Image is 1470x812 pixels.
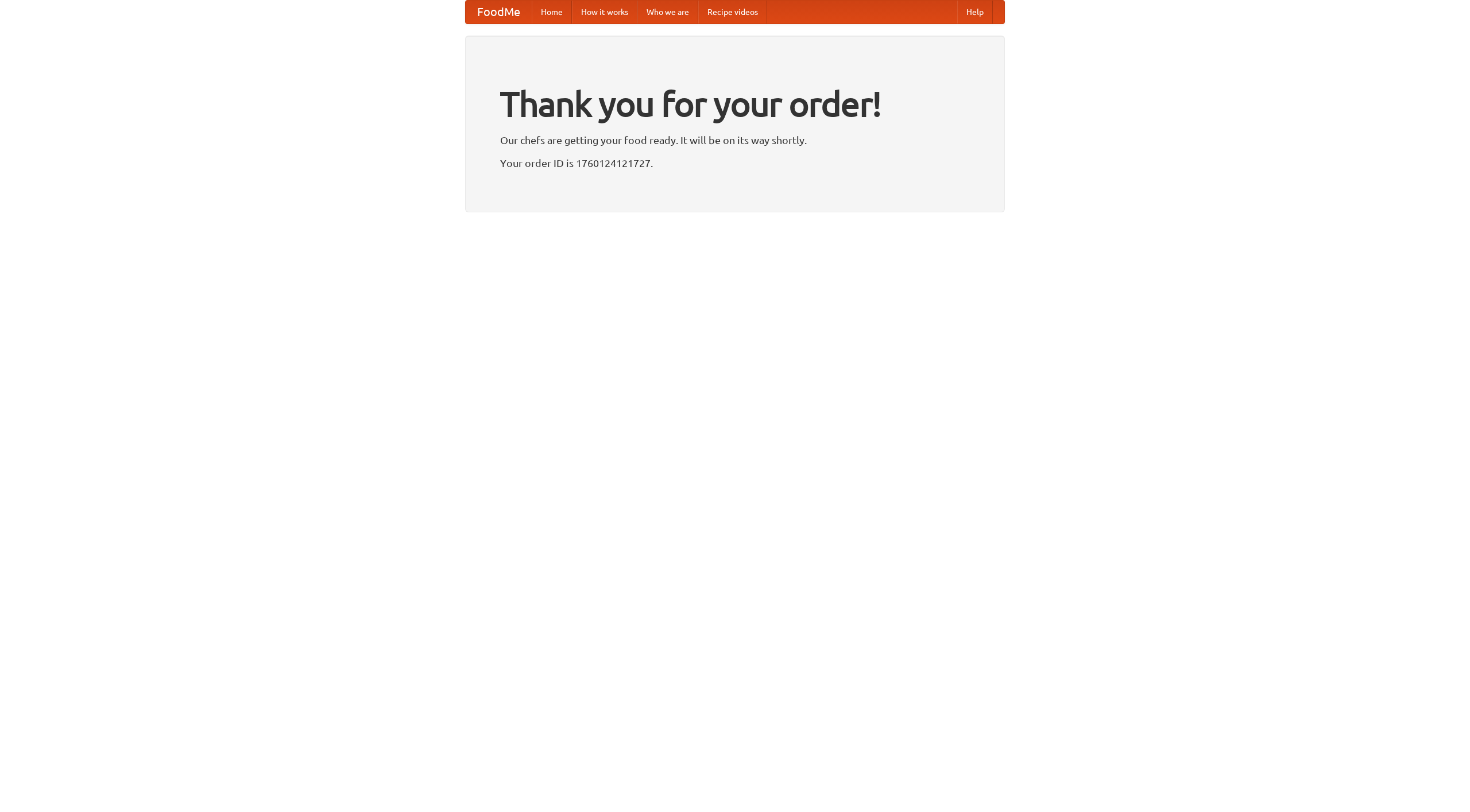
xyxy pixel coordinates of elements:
a: Who we are [637,1,698,24]
a: Home [532,1,572,24]
a: How it works [572,1,637,24]
a: Help [957,1,993,24]
a: FoodMe [466,1,532,24]
p: Our chefs are getting your food ready. It will be on its way shortly. [500,131,970,149]
a: Recipe videos [698,1,767,24]
p: Your order ID is 1760124121727. [500,154,970,172]
h1: Thank you for your order! [500,76,970,131]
